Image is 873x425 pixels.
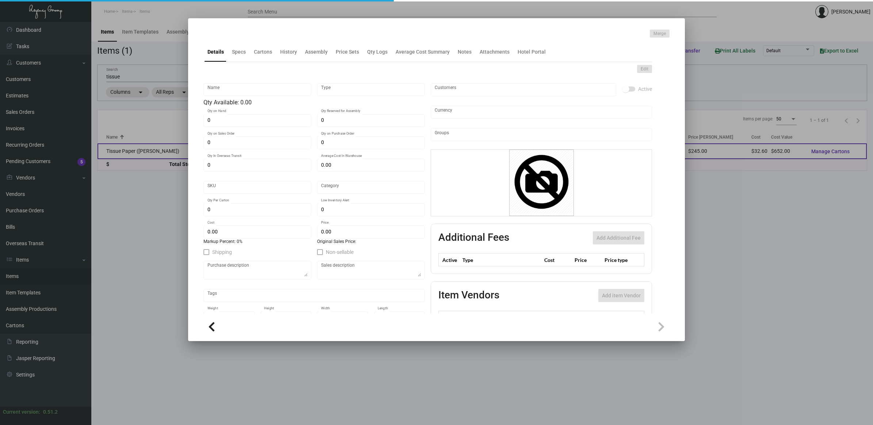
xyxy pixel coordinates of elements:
span: Merge [653,31,666,37]
div: Attachments [480,48,510,56]
div: Notes [458,48,472,56]
div: Cartons [254,48,272,56]
span: Add item Vendor [602,293,641,298]
span: Add Additional Fee [596,235,641,241]
div: Current version: [3,408,40,416]
button: Edit [637,65,652,73]
button: Add item Vendor [598,289,644,302]
th: SKU [582,311,644,324]
div: History [280,48,297,56]
span: Non-sellable [326,248,354,256]
div: Specs [232,48,246,56]
input: Add new.. [435,132,648,138]
div: Qty Logs [367,48,388,56]
span: Edit [641,66,648,72]
span: Shipping [212,248,232,256]
div: Qty Available: 0.00 [203,98,425,107]
th: Cost [542,254,572,266]
div: Price Sets [336,48,359,56]
div: 0.51.2 [43,408,58,416]
th: Active [439,254,461,266]
th: Price [573,254,603,266]
button: Merge [650,30,670,38]
button: Add Additional Fee [593,231,644,244]
input: Add new.. [435,87,613,93]
h2: Additional Fees [438,231,509,244]
div: Hotel Portal [518,48,546,56]
th: Vendor [469,311,582,324]
div: Details [207,48,224,56]
th: Preffered [439,311,470,324]
h2: Item Vendors [438,289,499,302]
th: Type [461,254,542,266]
div: Assembly [305,48,328,56]
span: Active [638,85,652,93]
th: Price type [603,254,636,266]
div: Average Cost Summary [396,48,450,56]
